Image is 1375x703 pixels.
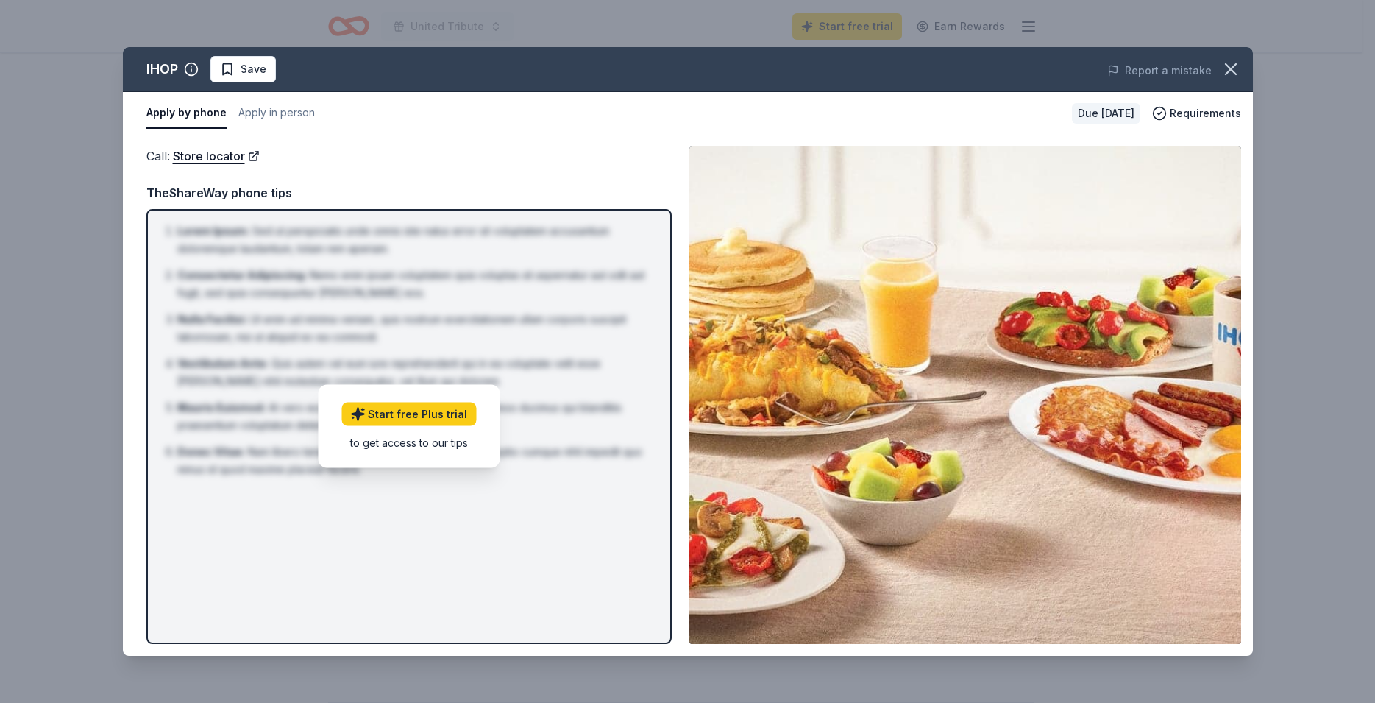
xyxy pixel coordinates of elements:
[177,269,307,281] span: Consectetur Adipiscing :
[146,57,178,81] div: IHOP
[1152,105,1241,122] button: Requirements
[177,266,650,302] li: Nemo enim ipsam voluptatem quia voluptas sit aspernatur aut odit aut fugit, sed quia consequuntur...
[1107,62,1212,80] button: Report a mistake
[177,355,650,390] li: Quis autem vel eum iure reprehenderit qui in ea voluptate velit esse [PERSON_NAME] nihil molestia...
[177,401,266,414] span: Mauris Euismod :
[341,403,476,426] a: Start free Plus trial
[173,146,260,166] a: Store locator
[241,60,266,78] span: Save
[177,445,245,458] span: Donec Vitae :
[146,98,227,129] button: Apply by phone
[210,56,276,82] button: Save
[177,311,650,346] li: Ut enim ad minima veniam, quis nostrum exercitationem ullam corporis suscipit laboriosam, nisi ut...
[177,222,650,258] li: Sed ut perspiciatis unde omnis iste natus error sit voluptatem accusantium doloremque laudantium,...
[177,357,269,370] span: Vestibulum Ante :
[177,313,247,325] span: Nulla Facilisi :
[177,399,650,434] li: At vero eos et accusamus et iusto odio dignissimos ducimus qui blanditiis praesentium voluptatum ...
[177,443,650,478] li: Nam libero tempore, cum soluta nobis est eligendi optio cumque nihil impedit quo minus id quod ma...
[146,146,672,166] div: Call :
[341,435,476,451] div: to get access to our tips
[1170,105,1241,122] span: Requirements
[1072,103,1140,124] div: Due [DATE]
[177,225,249,237] span: Lorem Ipsum :
[146,183,672,202] div: TheShareWay phone tips
[689,146,1241,644] img: Image for IHOP
[238,98,315,129] button: Apply in person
